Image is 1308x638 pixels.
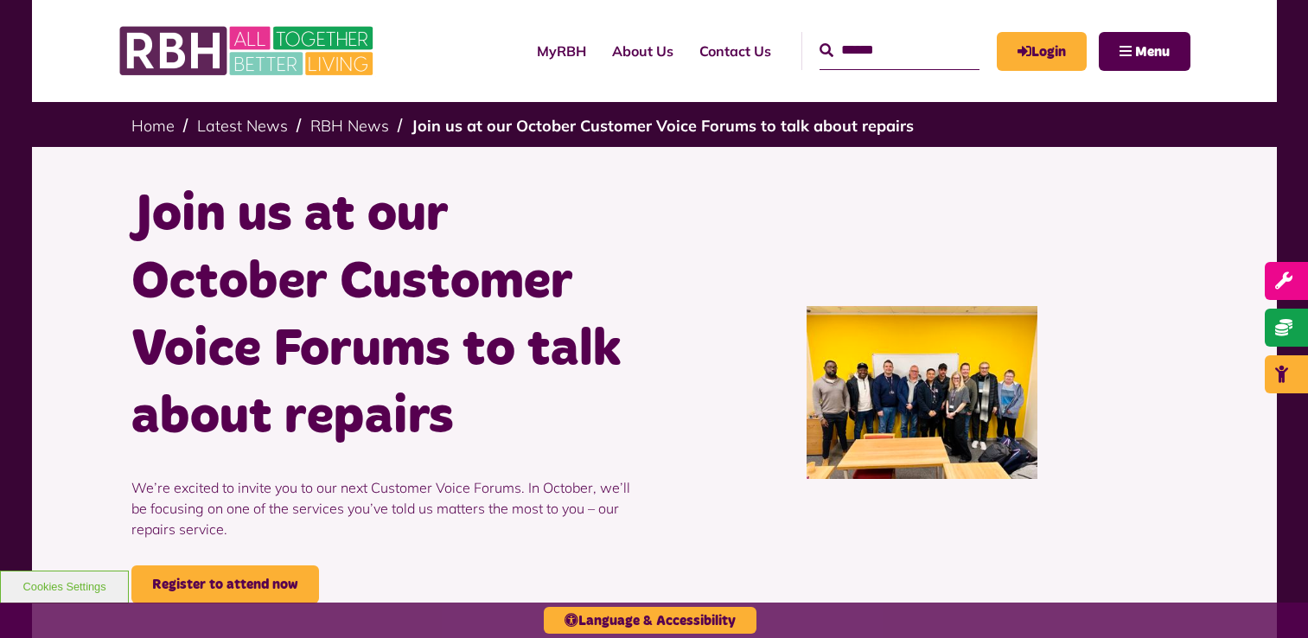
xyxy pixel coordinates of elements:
[1230,560,1308,638] iframe: Netcall Web Assistant for live chat
[524,28,599,74] a: MyRBH
[412,116,914,136] a: Join us at our October Customer Voice Forums to talk about repairs
[997,32,1087,71] a: MyRBH
[131,565,319,603] a: Register to attend now
[131,182,641,451] h1: Join us at our October Customer Voice Forums to talk about repairs
[686,28,784,74] a: Contact Us
[131,451,641,565] p: We’re excited to invite you to our next Customer Voice Forums. In October, we’ll be focusing on o...
[1135,45,1170,59] span: Menu
[807,306,1037,479] img: Group photo of customers and colleagues at the Lighthouse Project
[131,116,175,136] a: Home
[197,116,288,136] a: Latest News
[118,17,378,85] img: RBH
[1099,32,1190,71] button: Navigation
[310,116,389,136] a: RBH News
[544,607,756,634] button: Language & Accessibility
[599,28,686,74] a: About Us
